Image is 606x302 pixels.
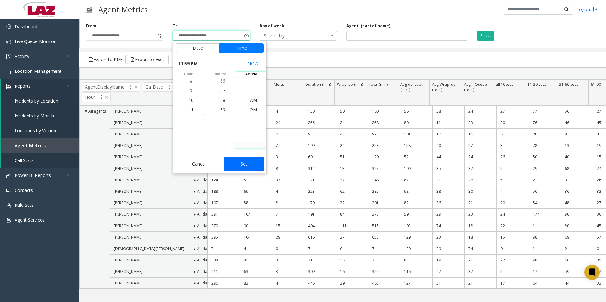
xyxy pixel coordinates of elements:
td: 15 [496,232,528,243]
td: 90 [561,209,593,220]
td: 130 [304,106,336,117]
td: 2 [561,243,593,255]
td: 42 [432,266,464,277]
td: 314 [304,163,336,174]
td: 223 [368,140,400,151]
td: 29 [529,163,561,174]
td: 109 [400,163,432,174]
td: 69 [561,232,593,243]
span: All dates [197,189,213,194]
span: [PERSON_NAME] [114,269,143,274]
span: Duration (min) [305,82,331,87]
span: Power BI Reports [15,172,51,178]
span: till 10secs [496,82,513,87]
td: 46 [561,117,593,129]
span: minute [205,72,235,77]
span: 57 [220,87,225,93]
span: Total (min) [369,82,388,87]
td: 116 [400,266,432,277]
td: 50 [336,106,368,117]
button: Date tab [176,43,220,53]
span: hour [173,72,204,77]
td: 446 [304,278,336,289]
td: 3 [272,255,304,266]
td: 485 [368,278,400,289]
span: All dates [197,200,213,205]
td: 256 [304,117,336,129]
td: 31 [432,278,464,289]
button: Time tab [219,43,264,53]
td: 275 [368,209,400,220]
span: Live Queue Monitor [15,38,55,44]
td: 327 [368,163,400,174]
td: 76 [529,117,561,129]
td: 370 [208,220,240,232]
td: 83 [400,255,432,266]
td: 8 [496,129,528,140]
td: 333 [368,255,400,266]
td: 188 [208,186,240,197]
span: Toggle popup [156,31,163,40]
span: Activity [15,53,29,59]
td: 15 [272,220,304,232]
a: Reports [1,79,79,93]
span: 11-30 secs [527,82,546,87]
td: 59 [400,209,432,220]
span: Call Stats [15,157,34,163]
td: 27 [336,174,368,186]
td: 38 [432,186,464,197]
td: 7 [272,209,304,220]
span: Reports [15,83,31,89]
td: 258 [368,117,400,129]
td: 120 [368,151,400,163]
td: 59 [561,266,593,277]
td: 56 [561,106,593,117]
td: 54 [529,197,561,209]
span: [PERSON_NAME] [114,280,143,286]
td: 395 [208,232,240,243]
span: [PERSON_NAME] [114,223,143,229]
td: 8 [561,129,593,140]
td: 121 [304,174,336,186]
td: 24 [496,209,528,220]
span: CallDate [143,82,178,92]
td: 23 [432,232,464,243]
span: Locations by Volume [15,128,58,134]
td: 30 [464,186,496,197]
td: 29 [432,243,464,255]
img: 'icon' [6,69,11,74]
td: 74 [432,220,464,232]
td: 296 [208,278,240,289]
td: 111 [336,220,368,232]
span: 10 [189,97,194,103]
td: 4 [336,129,368,140]
span: 58 [220,97,225,103]
td: 23 [464,117,496,129]
span: [PERSON_NAME] [114,211,143,217]
img: 'icon' [6,173,11,178]
td: 16 [336,266,368,277]
label: Day of week [260,23,284,29]
span: Agent Metrics [15,142,46,148]
td: 38 [432,106,464,117]
button: Cancel [176,157,222,171]
button: Set [224,157,264,171]
span: All dates [197,211,213,217]
span: Rule Sets [15,202,34,208]
span: Avg Wrap_up (secs) [432,82,456,92]
span: 56 [220,78,225,84]
td: 31 [432,174,464,186]
td: 5 [496,163,528,174]
button: Export to Excel [127,55,169,64]
td: 77 [529,106,561,117]
span: All dates [197,257,213,263]
td: 27 [496,106,528,117]
td: 81 [240,255,272,266]
span: Toggle popup [243,31,250,40]
td: 18 [464,232,496,243]
td: 325 [368,266,400,277]
td: 338 [208,255,240,266]
td: 36 [432,197,464,209]
img: 'icon' [6,203,11,208]
img: 'icon' [6,39,11,44]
